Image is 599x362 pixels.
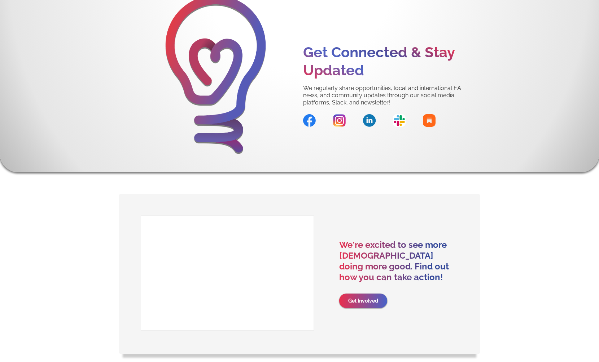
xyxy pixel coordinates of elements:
[363,114,376,127] img: Playful Linkedin Icon
[303,43,464,79] div: Get Connected & Stay Updated
[339,240,458,283] div: We're excited to see more [DEMOGRAPHIC_DATA] doing more good. Find out how you can take action!
[303,114,316,127] img: Playful Facebook Icon
[303,85,464,106] p: We regularly share opportunities, local and international EA news, and community updates through ...
[339,294,387,308] a: Get Involved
